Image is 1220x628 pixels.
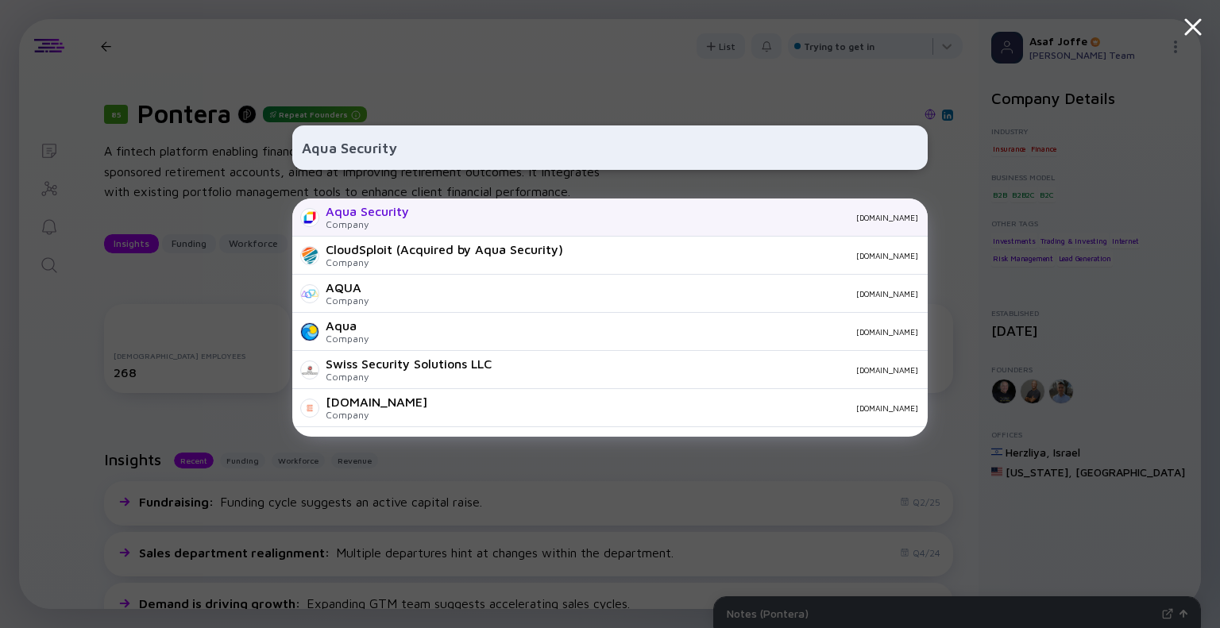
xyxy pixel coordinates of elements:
div: Company [326,295,369,306]
div: Company [326,333,369,345]
div: [DOMAIN_NAME] [504,365,918,375]
div: Company [326,256,563,268]
input: Search Company or Investor... [302,133,918,162]
div: Company [326,218,409,230]
div: Aqua [326,318,369,333]
div: Swiss Security Solutions LLC [326,356,492,371]
div: Aqua Security [326,204,409,218]
div: [DOMAIN_NAME] [381,289,918,299]
div: Company [326,409,427,421]
div: [DOMAIN_NAME] [422,213,918,222]
div: CloudSploit (Acquired by Aqua Security) [326,242,563,256]
div: [DOMAIN_NAME] [381,327,918,337]
div: Kamea Security [326,433,419,447]
div: [DOMAIN_NAME] [576,251,918,260]
div: [DOMAIN_NAME] [440,403,918,413]
div: [DOMAIN_NAME] [326,395,427,409]
div: AQUA [326,280,369,295]
div: Company [326,371,492,383]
